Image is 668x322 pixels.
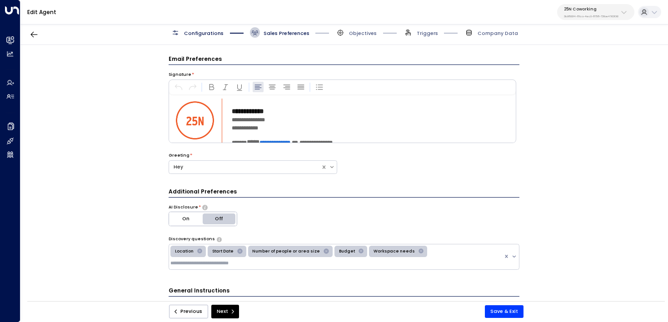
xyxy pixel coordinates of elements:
div: Start Date [209,247,235,256]
div: Hey [174,163,317,171]
span: Objectives [349,30,377,37]
h3: Additional Preferences [169,188,520,198]
label: AI Disclosure [169,204,198,211]
div: Platform [169,212,237,226]
a: Edit Agent [27,8,56,16]
button: Off [203,212,237,226]
button: Redo [187,82,198,93]
button: 25N Coworking3b9800f4-81ca-4ec0-8758-72fbe4763f36 [557,4,634,20]
h3: General Instructions [169,287,520,297]
button: Next [211,305,239,318]
p: 25N Coworking [564,6,618,12]
button: Previous [169,305,208,318]
div: Workspace needs [371,247,416,256]
span: Triggers [417,30,438,37]
h3: Email Preferences [169,55,520,65]
div: Remove Number of people or area size [321,247,331,256]
div: Remove Workspace needs [416,247,426,256]
div: Remove Start Date [235,247,245,256]
div: Location [172,247,195,256]
label: Signature [169,72,191,78]
p: 3b9800f4-81ca-4ec0-8758-72fbe4763f36 [564,15,618,18]
div: Number of people or area size [249,247,321,256]
div: Remove Budget [356,247,366,256]
button: Save & Exit [485,305,523,318]
button: Undo [173,82,184,93]
button: Choose whether the agent should proactively disclose its AI nature in communications or only reve... [202,205,207,209]
label: Greeting [169,153,189,159]
label: Discovery questions [169,236,215,243]
span: Configurations [184,30,224,37]
span: Company Data [478,30,518,37]
div: Remove Location [195,247,205,256]
button: On [169,212,203,226]
button: Select the types of questions the agent should use to engage leads in initial emails. These help ... [217,237,222,242]
div: Budget [336,247,356,256]
span: Sales Preferences [264,30,309,37]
